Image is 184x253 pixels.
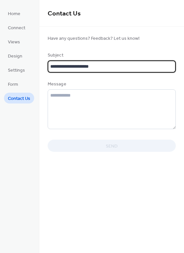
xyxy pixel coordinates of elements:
span: Have any questions? Feedback? Let us know! [48,35,176,42]
a: Views [4,36,24,47]
a: Form [4,79,22,89]
span: Connect [8,25,25,32]
span: Form [8,81,18,88]
span: Contact Us [48,7,81,20]
a: Home [4,8,24,19]
span: Home [8,11,20,17]
a: Settings [4,64,29,75]
div: Message [48,81,174,88]
span: Views [8,39,20,46]
a: Connect [4,22,29,33]
span: Contact Us [8,95,30,102]
a: Contact Us [4,93,34,103]
a: Design [4,50,26,61]
div: Subject [48,52,174,59]
span: Settings [8,67,25,74]
span: Design [8,53,22,60]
